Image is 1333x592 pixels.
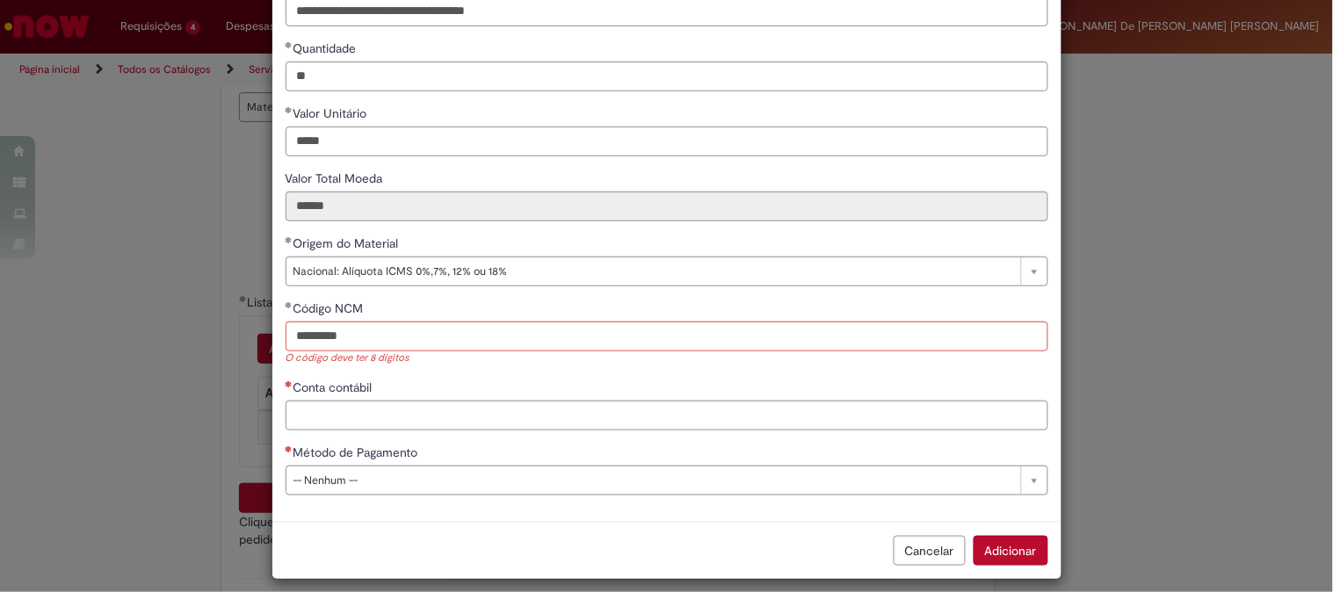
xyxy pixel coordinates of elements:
input: Valor Unitário [286,126,1048,156]
span: Somente leitura - Valor Total Moeda [286,170,387,186]
span: Obrigatório Preenchido [286,106,293,113]
span: Necessários [286,380,293,387]
span: Origem do Material [293,235,402,251]
span: -- Nenhum -- [293,466,1012,495]
input: Quantidade [286,61,1048,91]
input: Conta contábil [286,401,1048,430]
span: Obrigatório Preenchido [286,301,293,308]
div: O código deve ter 8 dígitos [286,351,1048,366]
span: Conta contábil [293,379,376,395]
button: Adicionar [974,536,1048,566]
span: Obrigatório Preenchido [286,236,293,243]
span: Método de Pagamento [293,444,422,460]
span: Obrigatório Preenchido [286,41,293,48]
span: Quantidade [293,40,360,56]
span: Necessários [286,445,293,452]
input: Código NCM [286,321,1048,351]
span: Código NCM [293,300,367,316]
span: Nacional: Alíquota ICMS 0%,7%, 12% ou 18% [293,257,1012,285]
span: Valor Unitário [293,105,371,121]
button: Cancelar [894,536,966,566]
input: Valor Total Moeda [286,191,1048,221]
